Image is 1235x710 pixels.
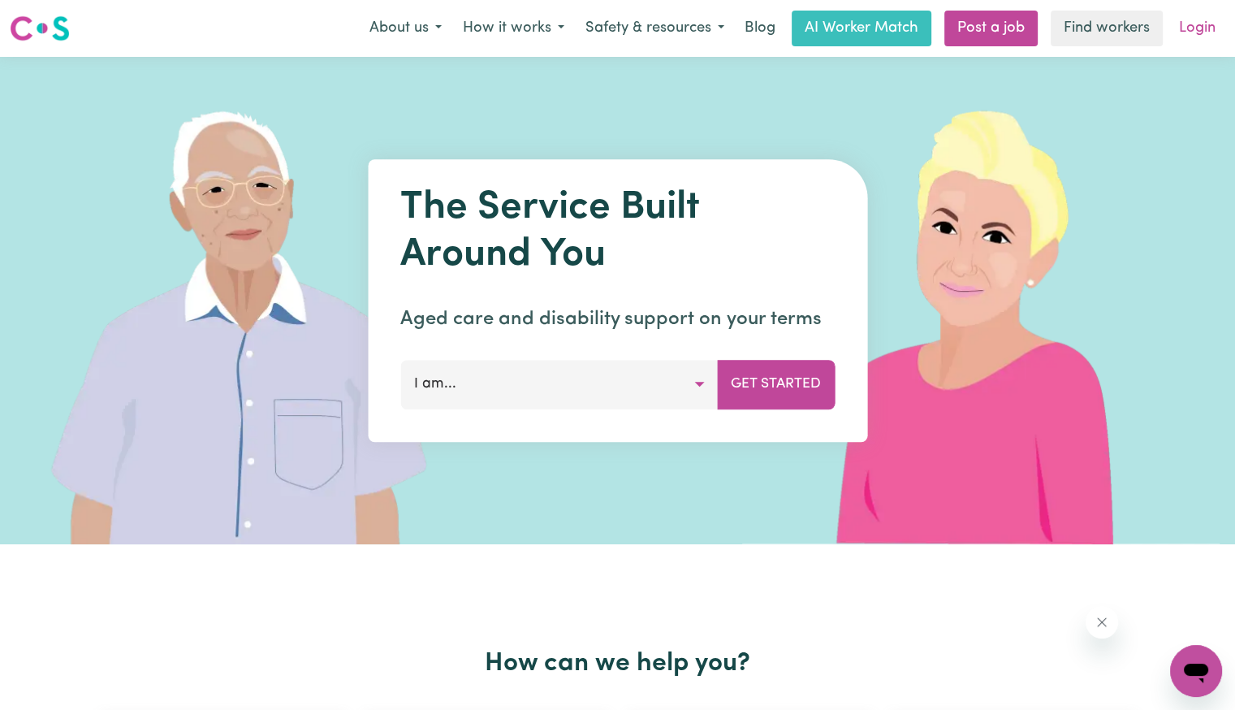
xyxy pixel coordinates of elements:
[400,185,835,279] h1: The Service Built Around You
[944,11,1038,46] a: Post a job
[359,11,452,45] button: About us
[575,11,735,45] button: Safety & resources
[717,360,835,409] button: Get Started
[400,360,718,409] button: I am...
[400,305,835,334] p: Aged care and disability support on your terms
[1086,606,1118,639] iframe: Close message
[452,11,575,45] button: How it works
[1170,645,1222,697] iframe: Button to launch messaging window
[792,11,931,46] a: AI Worker Match
[10,10,70,47] a: Careseekers logo
[1169,11,1225,46] a: Login
[735,11,785,46] a: Blog
[10,11,98,24] span: Need any help?
[10,14,70,43] img: Careseekers logo
[92,648,1144,679] h2: How can we help you?
[1051,11,1163,46] a: Find workers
